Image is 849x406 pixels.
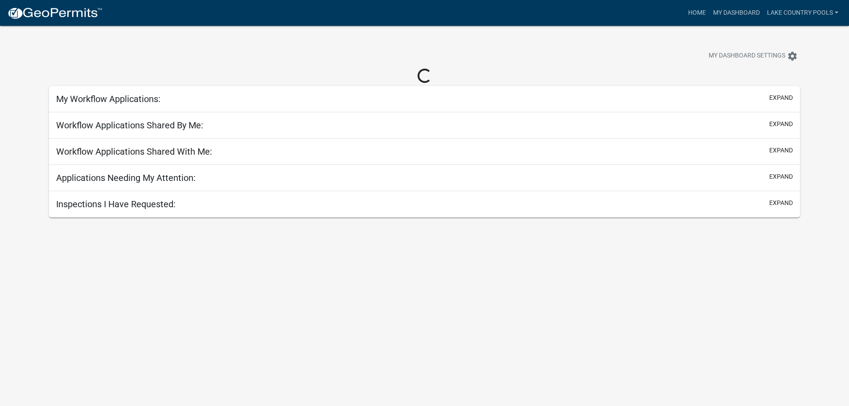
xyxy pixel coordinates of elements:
[56,94,160,104] h5: My Workflow Applications:
[787,51,798,62] i: settings
[769,198,793,208] button: expand
[769,172,793,181] button: expand
[709,51,785,62] span: My Dashboard Settings
[56,172,196,183] h5: Applications Needing My Attention:
[685,4,710,21] a: Home
[769,93,793,103] button: expand
[769,119,793,129] button: expand
[701,47,805,65] button: My Dashboard Settingssettings
[710,4,763,21] a: My Dashboard
[56,199,176,209] h5: Inspections I Have Requested:
[56,120,203,131] h5: Workflow Applications Shared By Me:
[56,146,212,157] h5: Workflow Applications Shared With Me:
[769,146,793,155] button: expand
[763,4,842,21] a: Lake Country Pools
